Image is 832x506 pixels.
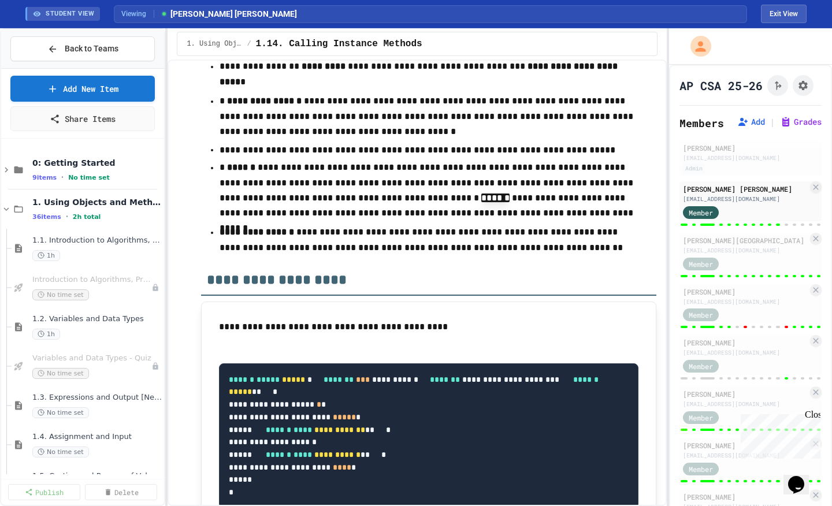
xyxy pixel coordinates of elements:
[32,393,162,403] span: 1.3. Expressions and Output [New]
[689,310,713,320] span: Member
[8,484,80,500] a: Publish
[683,143,818,153] div: [PERSON_NAME]
[32,197,162,207] span: 1. Using Objects and Methods
[10,106,155,131] a: Share Items
[256,37,422,51] span: 1.14. Calling Instance Methods
[683,184,808,194] div: [PERSON_NAME] [PERSON_NAME]
[736,410,820,459] iframe: chat widget
[679,115,724,131] h2: Members
[770,115,775,129] span: |
[683,163,705,173] div: Admin
[689,412,713,423] span: Member
[683,337,808,348] div: [PERSON_NAME]
[683,492,808,502] div: [PERSON_NAME]
[73,213,101,221] span: 2h total
[783,460,820,494] iframe: chat widget
[32,329,60,340] span: 1h
[683,235,808,245] div: [PERSON_NAME][GEOGRAPHIC_DATA]
[683,348,808,357] div: [EMAIL_ADDRESS][DOMAIN_NAME]
[683,440,808,451] div: [PERSON_NAME]
[683,400,808,408] div: [EMAIL_ADDRESS][DOMAIN_NAME]
[10,36,155,61] button: Back to Teams
[151,284,159,292] div: Unpublished
[780,116,822,128] button: Grades
[32,174,57,181] span: 9 items
[32,314,162,324] span: 1.2. Variables and Data Types
[678,33,714,59] div: My Account
[10,76,155,102] a: Add New Item
[61,173,64,182] span: •
[767,75,788,96] button: Click to see fork details
[32,447,89,457] span: No time set
[683,297,808,306] div: [EMAIL_ADDRESS][DOMAIN_NAME]
[68,174,110,181] span: No time set
[121,9,154,19] span: Viewing
[793,75,814,96] button: Assignment Settings
[160,8,297,20] span: [PERSON_NAME] [PERSON_NAME]
[151,362,159,370] div: Unpublished
[187,39,242,49] span: 1. Using Objects and Methods
[683,389,808,399] div: [PERSON_NAME]
[32,432,162,442] span: 1.4. Assignment and Input
[683,246,808,255] div: [EMAIL_ADDRESS][DOMAIN_NAME]
[683,195,808,203] div: [EMAIL_ADDRESS][DOMAIN_NAME]
[5,5,80,73] div: Chat with us now!Close
[32,407,89,418] span: No time set
[32,471,162,481] span: 1.5. Casting and Ranges of Values
[683,154,818,162] div: [EMAIL_ADDRESS][DOMAIN_NAME]
[737,116,765,128] button: Add
[65,43,118,55] span: Back to Teams
[247,39,251,49] span: /
[32,250,60,261] span: 1h
[32,289,89,300] span: No time set
[32,354,151,363] span: Variables and Data Types - Quiz
[679,77,763,94] h1: AP CSA 25-26
[689,207,713,218] span: Member
[32,275,151,285] span: Introduction to Algorithms, Programming, and Compilers
[32,158,162,168] span: 0: Getting Started
[46,9,94,19] span: STUDENT VIEW
[85,484,157,500] a: Delete
[689,464,713,474] span: Member
[683,451,808,460] div: [EMAIL_ADDRESS][DOMAIN_NAME]
[683,287,808,297] div: [PERSON_NAME]
[689,361,713,371] span: Member
[66,212,68,221] span: •
[761,5,807,23] button: Exit student view
[32,368,89,379] span: No time set
[689,259,713,269] span: Member
[32,213,61,221] span: 36 items
[32,236,162,245] span: 1.1. Introduction to Algorithms, Programming, and Compilers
